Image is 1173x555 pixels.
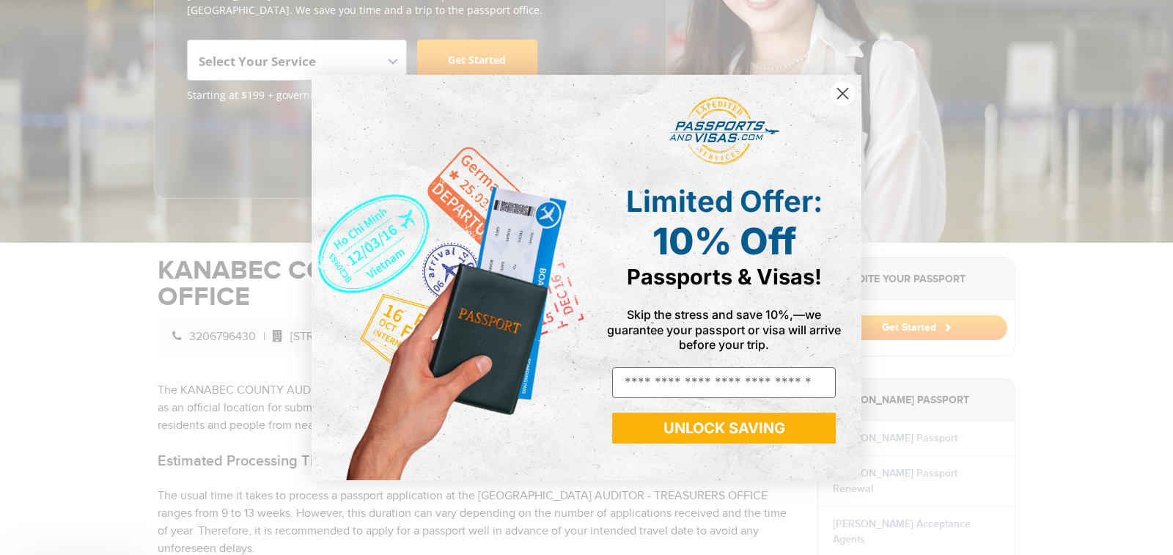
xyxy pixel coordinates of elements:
[607,307,841,351] span: Skip the stress and save 10%,—we guarantee your passport or visa will arrive before your trip.
[312,75,586,480] img: de9cda0d-0715-46ca-9a25-073762a91ba7.png
[830,81,856,106] button: Close dialog
[627,264,822,290] span: Passports & Visas!
[626,183,823,219] span: Limited Offer:
[669,97,779,166] img: passports and visas
[652,219,796,263] span: 10% Off
[612,413,836,444] button: UNLOCK SAVING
